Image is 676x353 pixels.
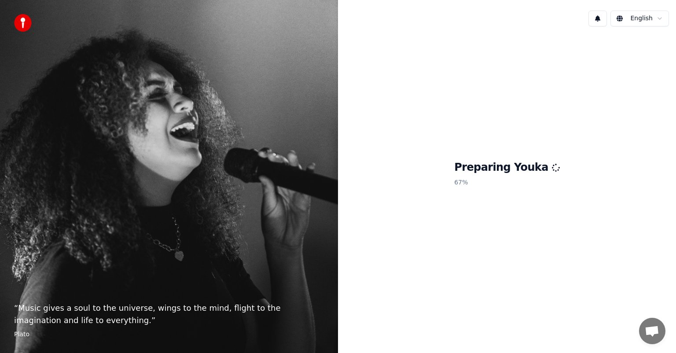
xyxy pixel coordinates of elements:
h1: Preparing Youka [454,161,560,175]
a: Open chat [639,318,665,344]
p: 67 % [454,175,560,191]
p: “ Music gives a soul to the universe, wings to the mind, flight to the imagination and life to ev... [14,302,324,327]
footer: Plato [14,330,324,339]
img: youka [14,14,32,32]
